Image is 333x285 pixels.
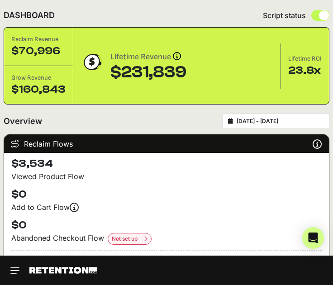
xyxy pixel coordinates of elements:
div: 23.8x [288,63,322,78]
h4: $0 [11,218,322,233]
div: Abandoned Checkout Flow [11,233,322,245]
div: Reclaim Revenue [11,35,66,44]
div: Open Intercom Messenger [302,227,324,249]
span: Script status [263,10,306,21]
h4: $0 [11,187,322,202]
div: $70,996 [11,44,66,58]
div: Viewed Product Flow [11,171,322,182]
h2: Overview [4,115,42,128]
img: Retention.com [29,267,97,274]
h4: $3,534 [11,250,322,271]
h4: $3,534 [11,157,322,171]
div: Reclaim Flows [4,135,329,153]
img: dollar-coin-05c43ed7efb7bc0c12610022525b4bbbb207c7efeef5aecc26f025e68dcafac9.png [81,51,103,73]
h2: DASHBOARD [4,9,55,22]
div: Lifetime Revenue [110,51,186,63]
div: Add to Cart Flow [11,202,322,213]
div: Lifetime ROI [288,54,322,63]
div: $231,839 [110,63,186,81]
div: Grow Revenue [11,73,66,82]
div: $160,843 [11,82,66,97]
